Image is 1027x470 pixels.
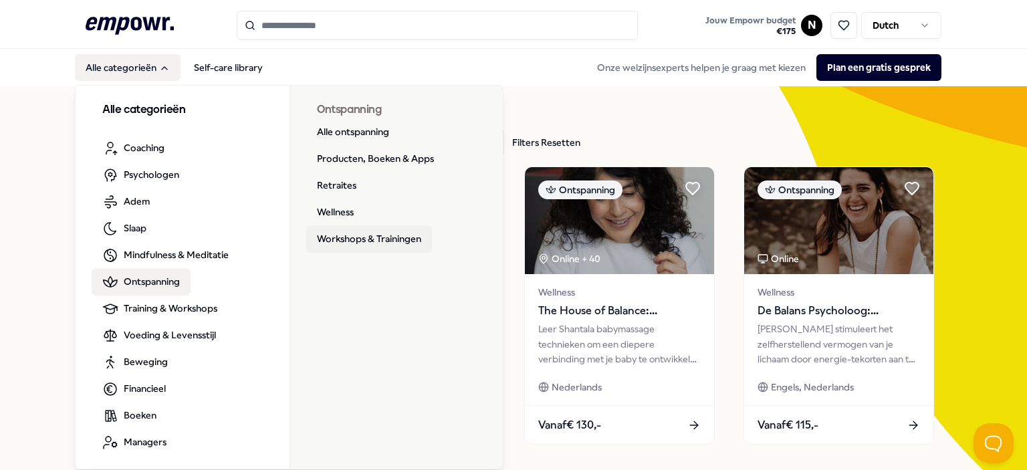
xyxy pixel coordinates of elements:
[92,269,191,296] a: Ontspanning
[758,181,842,199] div: Ontspanning
[538,251,600,266] div: Online + 40
[538,322,701,366] div: Leer Shantala babymassage technieken om een diepere verbinding met je baby te ontwikkelen en hun ...
[317,102,477,119] h3: Ontspanning
[525,167,714,274] img: package image
[758,251,799,266] div: Online
[512,135,580,150] div: Filters Resetten
[124,435,166,449] span: Managers
[705,15,796,26] span: Jouw Empowr budget
[538,302,701,320] span: The House of Balance: Babymassage aan huis
[758,285,920,300] span: Wellness
[816,54,941,81] button: Plan een gratis gesprek
[306,146,445,172] a: Producten, Boeken & Apps
[306,172,367,199] a: Retraites
[758,302,920,320] span: De Balans Psycholoog: [PERSON_NAME]
[552,380,602,394] span: Nederlands
[524,166,715,445] a: package imageOntspanningOnline + 40WellnessThe House of Balance: Babymassage aan huisLeer Shantal...
[586,54,941,81] div: Onze welzijnsexperts helpen je graag met kiezen
[92,189,160,215] a: Adem
[538,285,701,300] span: Wellness
[124,354,168,369] span: Beweging
[744,167,933,274] img: package image
[237,11,638,40] input: Search for products, categories or subcategories
[124,194,150,209] span: Adem
[92,296,228,322] a: Training & Workshops
[92,162,190,189] a: Psychologen
[771,380,854,394] span: Engels, Nederlands
[801,15,822,36] button: N
[92,242,239,269] a: Mindfulness & Meditatie
[124,274,180,289] span: Ontspanning
[92,349,179,376] a: Beweging
[124,221,146,235] span: Slaap
[124,247,229,262] span: Mindfulness & Meditatie
[538,417,601,434] span: Vanaf € 130,-
[92,322,227,349] a: Voeding & Levensstijl
[744,166,934,445] a: package imageOntspanningOnlineWellnessDe Balans Psycholoog: [PERSON_NAME][PERSON_NAME] stimuleert...
[75,54,181,81] button: Alle categorieën
[124,167,179,182] span: Psychologen
[538,181,622,199] div: Ontspanning
[758,322,920,366] div: [PERSON_NAME] stimuleert het zelfherstellend vermogen van je lichaam door energie-tekorten aan te...
[92,402,167,429] a: Boeken
[124,140,164,155] span: Coaching
[758,417,818,434] span: Vanaf € 115,-
[124,381,166,396] span: Financieel
[124,408,156,423] span: Boeken
[92,376,177,402] a: Financieel
[92,135,175,162] a: Coaching
[974,423,1014,463] iframe: Help Scout Beacon - Open
[102,102,263,119] h3: Alle categorieën
[306,199,364,226] a: Wellness
[92,429,177,456] a: Managers
[92,215,157,242] a: Slaap
[75,54,273,81] nav: Main
[306,226,432,253] a: Workshops & Trainingen
[703,13,798,39] button: Jouw Empowr budget€175
[183,54,273,81] a: Self-care library
[306,119,400,146] a: Alle ontspanning
[700,11,801,39] a: Jouw Empowr budget€175
[705,26,796,37] span: € 175
[124,328,216,342] span: Voeding & Levensstijl
[76,86,503,470] div: Alle categorieën
[124,301,217,316] span: Training & Workshops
